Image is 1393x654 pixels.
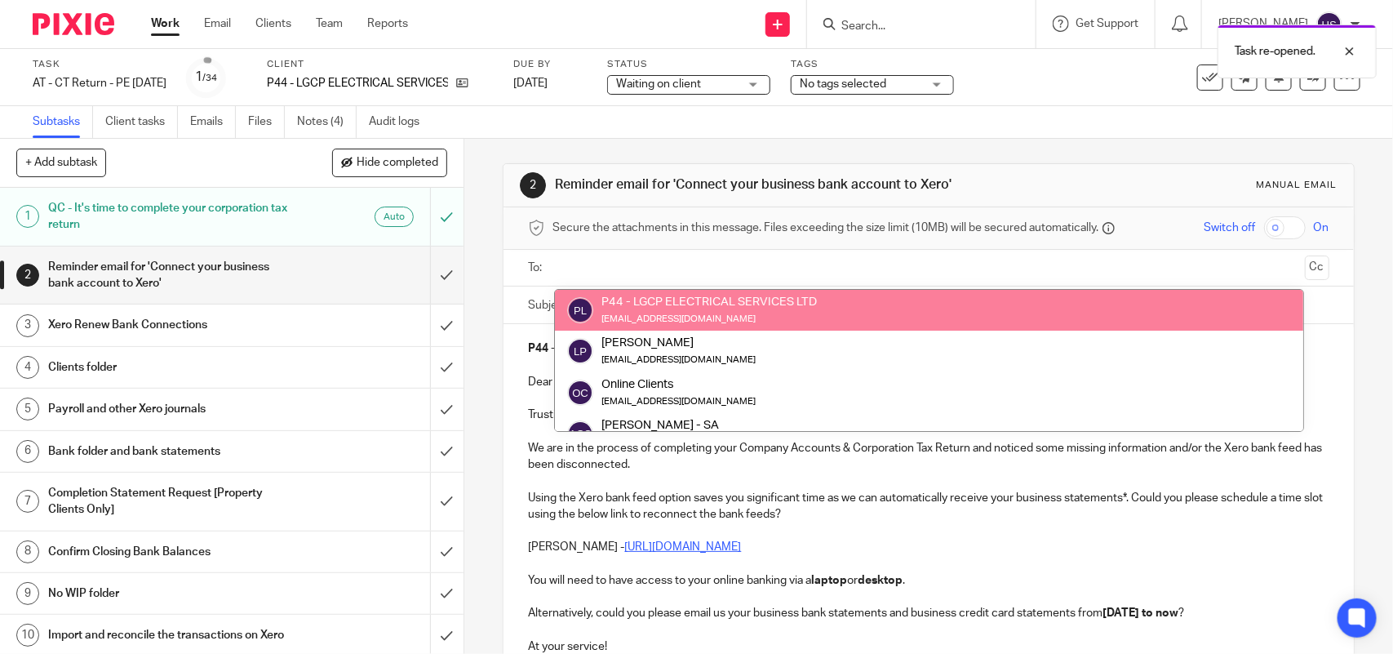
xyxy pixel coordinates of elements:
span: Hide completed [357,157,438,170]
small: [EMAIL_ADDRESS][DOMAIN_NAME] [601,314,756,323]
img: svg%3E [567,420,593,447]
p: We are in the process of completing your Company Accounts & Corporation Tax Return and noticed so... [528,440,1329,474]
span: Switch off [1204,220,1256,236]
div: P44 - LGCP ELECTRICAL SERVICES LTD [601,294,817,310]
label: Client [267,58,493,71]
div: 10 [16,624,39,647]
span: Secure the attachments in this message. Files exceeding the size limit (10MB) will be secured aut... [552,220,1098,236]
span: Waiting on client [616,78,701,90]
a: Client tasks [105,106,178,138]
h1: QC - It's time to complete your corporation tax return [48,196,292,238]
h1: No WIP folder [48,581,292,606]
h1: Bank folder and bank statements [48,439,292,464]
div: Auto [375,207,414,227]
h1: Payroll and other Xero journals [48,397,292,421]
h1: Import and reconcile the transactions on Xero [48,623,292,647]
a: Work [151,16,180,32]
label: Due by [513,58,587,71]
a: Team [316,16,343,32]
p: Dear [PERSON_NAME], [528,374,1329,390]
a: Email [204,16,231,32]
button: + Add subtask [16,149,106,176]
div: Online Clients [601,376,756,392]
small: /34 [203,73,218,82]
img: svg%3E [567,338,593,364]
img: svg%3E [1316,11,1342,38]
strong: [DATE] to now [1102,607,1178,619]
h1: Xero Renew Bank Connections [48,313,292,337]
div: 6 [16,440,39,463]
strong: laptop [811,575,847,586]
h1: Completion Statement Request [Property Clients Only] [48,481,292,523]
span: On [1314,220,1329,236]
div: 1 [16,205,39,228]
h1: Reminder email for 'Connect your business bank account to Xero' [555,176,964,194]
p: P44 - LGCP ELECTRICAL SERVICES LTD [267,75,448,91]
p: Using the Xero bank feed option saves you significant time as we can automatically receive your b... [528,490,1329,523]
a: Reports [367,16,408,32]
div: 4 [16,356,39,379]
label: Subject: [528,297,570,314]
div: 9 [16,582,39,605]
small: [EMAIL_ADDRESS][DOMAIN_NAME] [601,355,756,364]
div: 2 [520,172,546,198]
p: Task re-opened. [1235,43,1315,60]
img: Pixie [33,13,114,35]
div: 8 [16,541,39,563]
div: [PERSON_NAME] [601,335,756,351]
strong: P44 - LGCP ELECTRICAL SERVICES LTD [528,343,738,354]
a: Emails [190,106,236,138]
label: Status [607,58,770,71]
strong: desktop [858,575,903,586]
p: Alternatively, could you please email us your business bank statements and business credit card s... [528,605,1329,621]
a: Audit logs [369,106,432,138]
a: Notes (4) [297,106,357,138]
div: 3 [16,314,39,337]
div: AT - CT Return - PE [DATE] [33,75,166,91]
div: 2 [16,264,39,287]
img: svg%3E [567,380,593,406]
div: 5 [16,398,39,420]
div: [PERSON_NAME] - SA [601,417,756,434]
img: svg%3E [567,297,593,323]
span: [DATE] [513,78,548,89]
small: [EMAIL_ADDRESS][DOMAIN_NAME] [601,397,756,406]
div: AT - CT Return - PE 31-12-2024 [33,75,166,91]
div: 1 [196,68,218,87]
a: Clients [255,16,291,32]
div: Manual email [1257,179,1338,192]
span: No tags selected [800,78,886,90]
h1: Confirm Closing Bank Balances [48,540,292,564]
h1: Reminder email for 'Connect your business bank account to Xero' [48,255,292,296]
button: Cc [1305,256,1329,280]
p: [PERSON_NAME] - [528,539,1329,555]
button: Hide completed [332,149,447,176]
p: You will need to have access to your online banking via a or . [528,572,1329,589]
h1: Clients folder [48,355,292,380]
a: Subtasks [33,106,93,138]
a: Files [248,106,285,138]
a: [URL][DOMAIN_NAME] [624,541,741,553]
label: To: [528,260,546,276]
label: Task [33,58,166,71]
p: Trusting all is well. [528,407,1329,423]
div: 7 [16,490,39,513]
